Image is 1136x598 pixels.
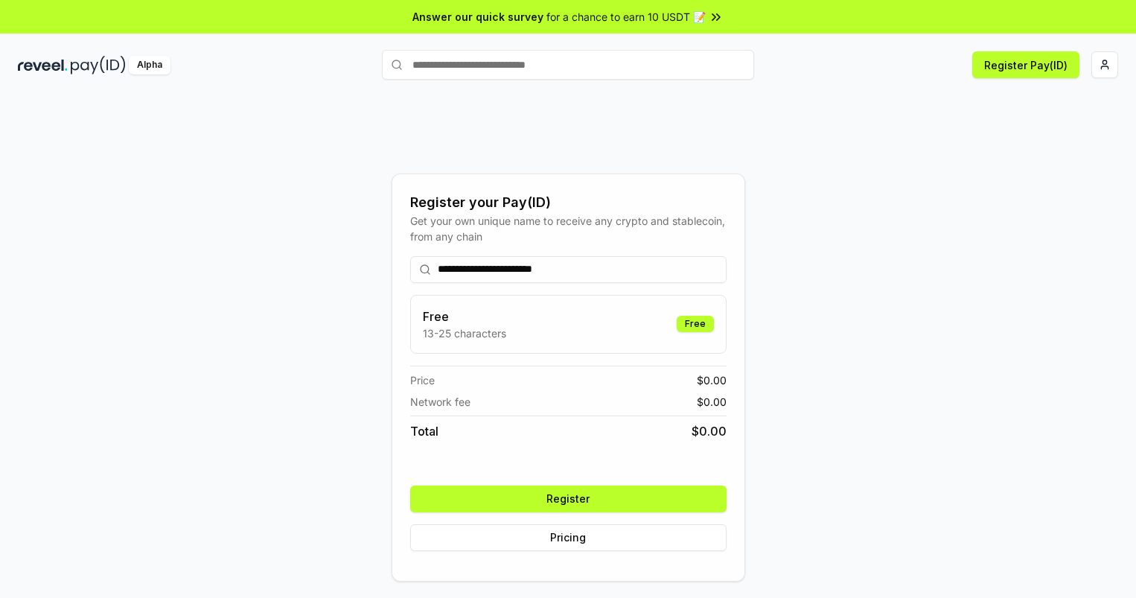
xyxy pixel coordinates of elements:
[423,308,506,325] h3: Free
[410,486,727,512] button: Register
[423,325,506,341] p: 13-25 characters
[692,422,727,440] span: $ 0.00
[71,56,126,74] img: pay_id
[972,51,1079,78] button: Register Pay(ID)
[697,394,727,410] span: $ 0.00
[677,316,714,332] div: Free
[410,422,438,440] span: Total
[697,372,727,388] span: $ 0.00
[410,524,727,551] button: Pricing
[410,394,470,410] span: Network fee
[412,9,543,25] span: Answer our quick survey
[18,56,68,74] img: reveel_dark
[410,213,727,244] div: Get your own unique name to receive any crypto and stablecoin, from any chain
[129,56,170,74] div: Alpha
[410,372,435,388] span: Price
[546,9,706,25] span: for a chance to earn 10 USDT 📝
[410,192,727,213] div: Register your Pay(ID)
